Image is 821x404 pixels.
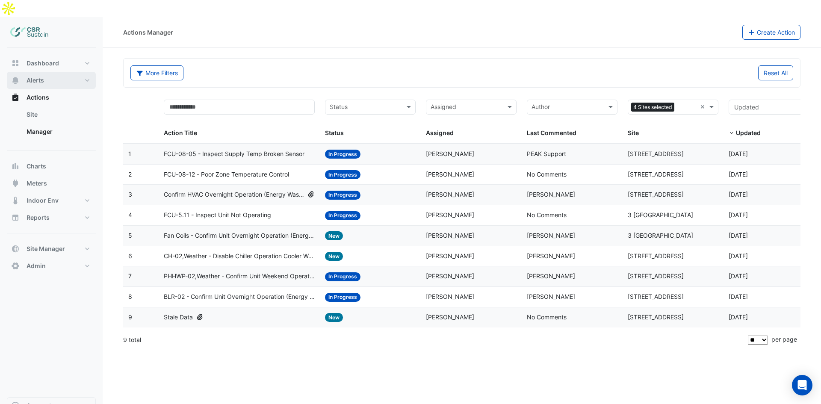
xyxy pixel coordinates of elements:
[729,252,748,260] span: 2025-09-16T09:20:34.861
[729,272,748,280] span: 2025-09-16T08:56:57.971
[729,150,748,157] span: 2025-09-25T15:16:34.056
[426,252,474,260] span: [PERSON_NAME]
[527,313,567,321] span: No Comments
[123,329,746,351] div: 9 total
[11,179,20,188] app-icon: Meters
[325,170,360,179] span: In Progress
[628,293,684,300] span: [STREET_ADDRESS]
[628,171,684,178] span: [STREET_ADDRESS]
[527,129,576,136] span: Last Commented
[628,150,684,157] span: [STREET_ADDRESS]
[426,211,474,218] span: [PERSON_NAME]
[27,245,65,253] span: Site Manager
[27,59,59,68] span: Dashboard
[164,149,304,159] span: FCU-08-05 - Inspect Supply Temp Broken Sensor
[628,211,693,218] span: 3 [GEOGRAPHIC_DATA]
[11,245,20,253] app-icon: Site Manager
[426,293,474,300] span: [PERSON_NAME]
[128,293,132,300] span: 8
[729,100,819,115] button: Updated
[27,196,59,205] span: Indoor Env
[10,24,49,41] img: Company Logo
[7,158,96,175] button: Charts
[729,171,748,178] span: 2025-09-23T15:48:59.813
[325,129,344,136] span: Status
[628,272,684,280] span: [STREET_ADDRESS]
[128,191,132,198] span: 3
[7,257,96,274] button: Admin
[7,72,96,89] button: Alerts
[164,210,271,220] span: FCU-5.11 - Inspect Unit Not Operating
[426,191,474,198] span: [PERSON_NAME]
[164,190,304,200] span: Confirm HVAC Overnight Operation (Energy Waste)
[426,171,474,178] span: [PERSON_NAME]
[27,262,46,270] span: Admin
[27,213,50,222] span: Reports
[11,162,20,171] app-icon: Charts
[325,191,360,200] span: In Progress
[128,150,131,157] span: 1
[27,93,49,102] span: Actions
[325,252,343,261] span: New
[7,175,96,192] button: Meters
[426,150,474,157] span: [PERSON_NAME]
[11,59,20,68] app-icon: Dashboard
[164,292,315,302] span: BLR-02 - Confirm Unit Overnight Operation (Energy Waste)
[758,65,793,80] button: Reset All
[729,293,748,300] span: 2025-09-16T08:55:34.895
[7,89,96,106] button: Actions
[700,102,707,112] span: Clear
[527,191,575,198] span: [PERSON_NAME]
[729,232,748,239] span: 2025-09-17T13:55:12.630
[11,196,20,205] app-icon: Indoor Env
[426,232,474,239] span: [PERSON_NAME]
[27,76,44,85] span: Alerts
[128,313,132,321] span: 9
[128,211,132,218] span: 4
[7,240,96,257] button: Site Manager
[628,191,684,198] span: [STREET_ADDRESS]
[325,293,360,302] span: In Progress
[130,65,183,80] button: More Filters
[7,209,96,226] button: Reports
[123,28,173,37] div: Actions Manager
[527,272,575,280] span: [PERSON_NAME]
[527,171,567,178] span: No Comments
[527,211,567,218] span: No Comments
[426,272,474,280] span: [PERSON_NAME]
[11,262,20,270] app-icon: Admin
[128,252,132,260] span: 6
[729,191,748,198] span: 2025-09-22T12:10:21.955
[164,129,197,136] span: Action Title
[128,171,132,178] span: 2
[742,25,801,40] button: Create Action
[7,192,96,209] button: Indoor Env
[792,375,812,395] div: Open Intercom Messenger
[527,252,575,260] span: [PERSON_NAME]
[20,106,96,123] a: Site
[325,313,343,322] span: New
[426,313,474,321] span: [PERSON_NAME]
[729,211,748,218] span: 2025-09-19T14:15:39.477
[628,252,684,260] span: [STREET_ADDRESS]
[164,271,315,281] span: PHHWP-02,Weather - Confirm Unit Weekend Operation (Energy Waste)
[11,76,20,85] app-icon: Alerts
[325,272,360,281] span: In Progress
[325,211,360,220] span: In Progress
[628,129,639,136] span: Site
[527,293,575,300] span: [PERSON_NAME]
[27,162,46,171] span: Charts
[11,213,20,222] app-icon: Reports
[20,123,96,140] a: Manager
[771,336,797,343] span: per page
[164,313,193,322] span: Stale Data
[27,179,47,188] span: Meters
[128,272,132,280] span: 7
[527,150,566,157] span: PEAK Support
[164,231,315,241] span: Fan Coils - Confirm Unit Overnight Operation (Energy Waste)
[164,170,289,180] span: FCU-08-12 - Poor Zone Temperature Control
[426,129,454,136] span: Assigned
[628,232,693,239] span: 3 [GEOGRAPHIC_DATA]
[128,232,132,239] span: 5
[628,313,684,321] span: [STREET_ADDRESS]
